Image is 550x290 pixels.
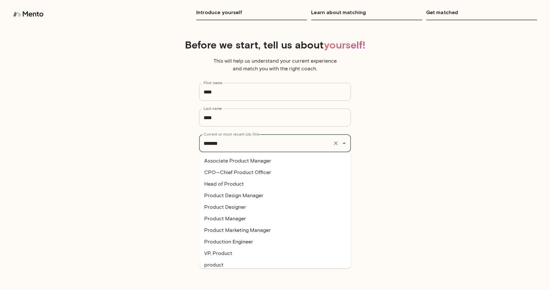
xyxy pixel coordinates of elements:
[204,131,259,137] label: Current or most recent job title
[426,8,537,17] h6: Get matched
[199,248,351,259] li: VP, Product
[211,57,339,73] p: This will help us understand your current experience and match you with the right coach.
[199,236,351,248] li: Production Engineer
[199,190,351,201] li: Product Design Manager
[33,39,517,51] h4: Before we start, tell us about
[199,213,351,224] li: Product Manager
[13,8,45,21] img: logo
[204,106,222,111] label: Last name
[199,178,351,190] li: Head of Product
[199,201,351,213] li: Product Designer
[324,38,365,51] span: yourself!
[199,167,351,178] li: CPO—Chief Product Officer
[311,8,422,17] h6: Learn about matching
[196,8,307,17] h6: Introduce yourself
[199,224,351,236] li: Product Marketing Manager
[331,139,340,148] button: Clear
[340,139,349,148] button: Close
[204,80,222,85] label: First name
[199,155,351,167] li: Associate Product Manager
[199,259,351,271] li: product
